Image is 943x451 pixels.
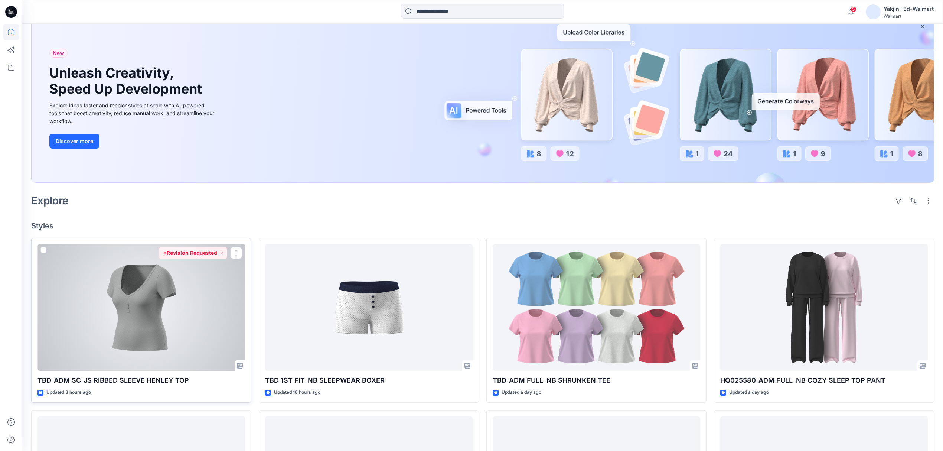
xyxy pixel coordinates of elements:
span: 5 [851,6,856,12]
img: avatar [866,4,881,19]
p: TBD_ADM FULL_NB SHRUNKEN TEE [493,375,700,386]
a: HQ025580_ADM FULL_NB COZY SLEEP TOP PANT [720,244,928,371]
a: Discover more [49,134,216,149]
div: Walmart [884,13,934,19]
a: TBD_ADM FULL_NB SHRUNKEN TEE [493,244,700,371]
p: TBD_1ST FIT_NB SLEEPWEAR BOXER [265,375,473,386]
p: HQ025580_ADM FULL_NB COZY SLEEP TOP PANT [720,375,928,386]
h1: Unleash Creativity, Speed Up Development [49,65,205,97]
p: Updated a day ago [502,389,541,396]
p: Updated a day ago [729,389,769,396]
h4: Styles [31,221,934,230]
div: Explore ideas faster and recolor styles at scale with AI-powered tools that boost creativity, red... [49,101,216,125]
h2: Explore [31,195,69,207]
a: TBD_ADM SC_JS RIBBED SLEEVE HENLEY TOP [37,244,245,371]
span: New [53,49,64,58]
p: Updated 8 hours ago [46,389,91,396]
button: Discover more [49,134,99,149]
a: TBD_1ST FIT_NB SLEEPWEAR BOXER [265,244,473,371]
p: TBD_ADM SC_JS RIBBED SLEEVE HENLEY TOP [37,375,245,386]
p: Updated 18 hours ago [274,389,320,396]
div: Yakjin -3d-Walmart [884,4,934,13]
